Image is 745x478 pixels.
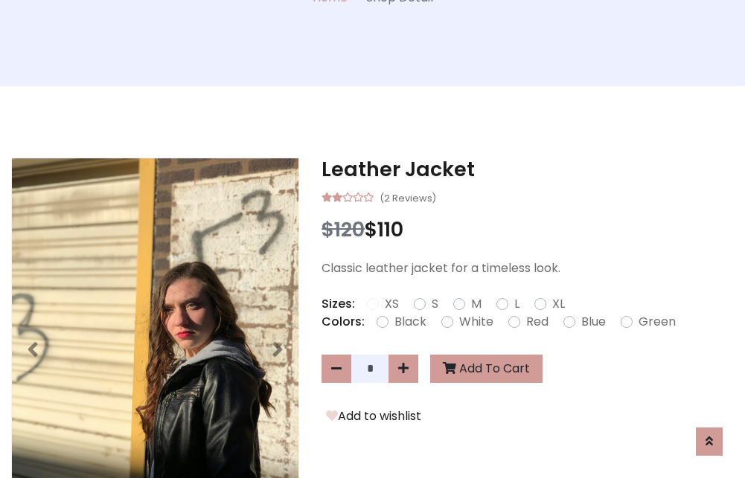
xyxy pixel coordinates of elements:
[322,216,365,243] span: $120
[514,295,519,313] label: L
[322,158,734,181] h3: Leather Jacket
[322,313,365,331] p: Colors:
[385,295,399,313] label: XS
[394,313,426,331] label: Black
[471,295,482,313] label: M
[639,313,676,331] label: Green
[552,295,565,313] label: XL
[322,259,734,277] p: Classic leather jacket for a timeless look.
[322,407,426,426] button: Add to wishlist
[380,188,436,206] small: (2 Reviews)
[581,313,606,331] label: Blue
[322,218,734,242] h3: $
[430,355,543,383] button: Add To Cart
[377,216,403,243] span: 110
[526,313,549,331] label: Red
[322,295,355,313] p: Sizes:
[432,295,438,313] label: S
[459,313,493,331] label: White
